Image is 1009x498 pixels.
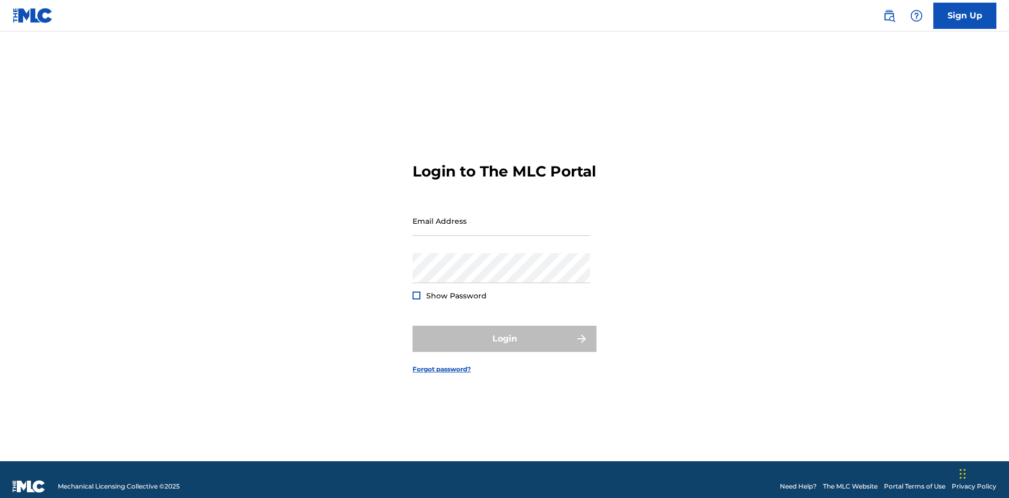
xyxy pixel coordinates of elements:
[960,458,966,490] div: Drag
[58,482,180,491] span: Mechanical Licensing Collective © 2025
[884,482,945,491] a: Portal Terms of Use
[933,3,996,29] a: Sign Up
[910,9,923,22] img: help
[780,482,817,491] a: Need Help?
[413,162,596,181] h3: Login to The MLC Portal
[13,8,53,23] img: MLC Logo
[426,291,487,300] span: Show Password
[13,480,45,493] img: logo
[413,365,471,374] a: Forgot password?
[823,482,878,491] a: The MLC Website
[883,9,895,22] img: search
[879,5,900,26] a: Public Search
[906,5,927,26] div: Help
[952,482,996,491] a: Privacy Policy
[956,448,1009,498] iframe: Chat Widget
